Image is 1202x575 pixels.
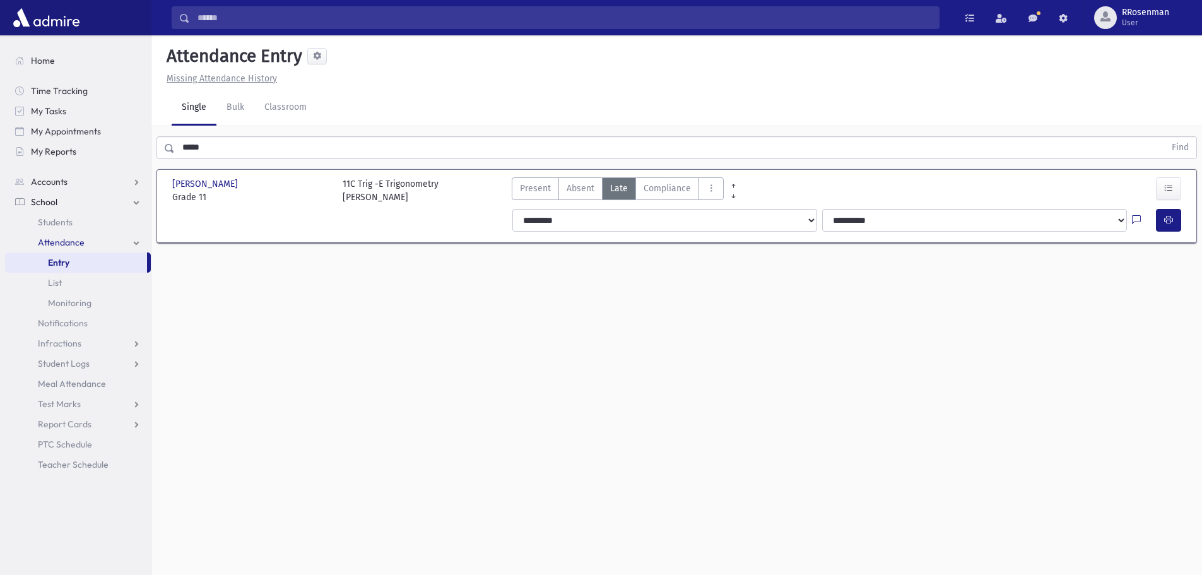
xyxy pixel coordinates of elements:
[172,177,240,191] span: [PERSON_NAME]
[31,126,101,137] span: My Appointments
[5,333,151,353] a: Infractions
[5,414,151,434] a: Report Cards
[5,121,151,141] a: My Appointments
[31,55,55,66] span: Home
[5,313,151,333] a: Notifications
[5,212,151,232] a: Students
[38,439,92,450] span: PTC Schedule
[38,237,85,248] span: Attendance
[5,353,151,374] a: Student Logs
[172,90,216,126] a: Single
[1122,18,1169,28] span: User
[5,394,151,414] a: Test Marks
[38,459,109,470] span: Teacher Schedule
[38,338,81,349] span: Infractions
[5,454,151,475] a: Teacher Schedule
[520,182,551,195] span: Present
[5,374,151,394] a: Meal Attendance
[5,252,147,273] a: Entry
[190,6,939,29] input: Search
[167,73,277,84] u: Missing Attendance History
[254,90,317,126] a: Classroom
[5,434,151,454] a: PTC Schedule
[610,182,628,195] span: Late
[31,85,88,97] span: Time Tracking
[162,45,302,67] h5: Attendance Entry
[5,293,151,313] a: Monitoring
[5,81,151,101] a: Time Tracking
[162,73,277,84] a: Missing Attendance History
[5,273,151,293] a: List
[5,141,151,162] a: My Reports
[10,5,83,30] img: AdmirePro
[644,182,691,195] span: Compliance
[38,317,88,329] span: Notifications
[31,146,76,157] span: My Reports
[38,418,91,430] span: Report Cards
[172,191,330,204] span: Grade 11
[31,105,66,117] span: My Tasks
[48,257,69,268] span: Entry
[31,176,68,187] span: Accounts
[1122,8,1169,18] span: RRosenman
[48,277,62,288] span: List
[567,182,594,195] span: Absent
[1164,137,1196,158] button: Find
[38,378,106,389] span: Meal Attendance
[38,398,81,410] span: Test Marks
[5,50,151,71] a: Home
[5,232,151,252] a: Attendance
[343,177,439,204] div: 11C Trig -E Trigonometry [PERSON_NAME]
[5,101,151,121] a: My Tasks
[38,358,90,369] span: Student Logs
[512,177,724,204] div: AttTypes
[5,172,151,192] a: Accounts
[216,90,254,126] a: Bulk
[31,196,57,208] span: School
[5,192,151,212] a: School
[38,216,73,228] span: Students
[48,297,91,309] span: Monitoring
